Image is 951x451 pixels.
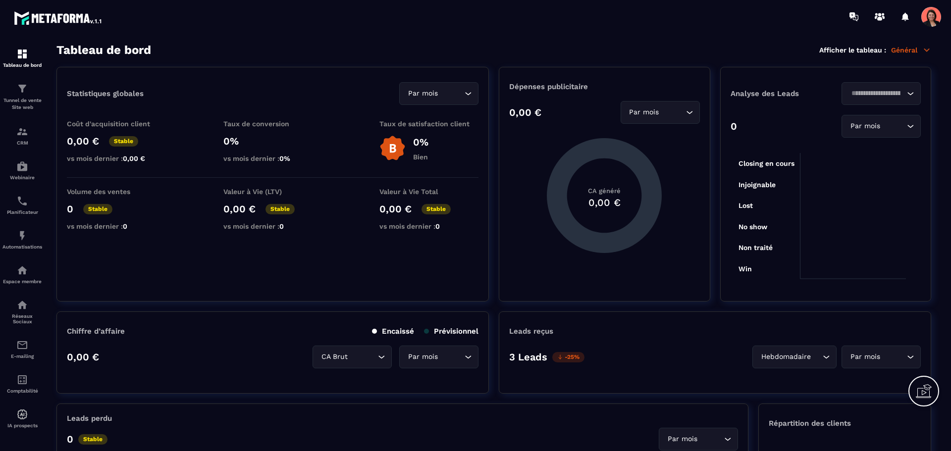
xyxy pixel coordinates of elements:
input: Search for option [440,351,462,362]
a: emailemailE-mailing [2,332,42,366]
a: formationformationTunnel de vente Site web [2,75,42,118]
p: vs mois dernier : [223,222,322,230]
p: -25% [552,352,584,362]
p: Coût d'acquisition client [67,120,166,128]
p: Prévisionnel [424,327,478,336]
p: Répartition des clients [769,419,921,428]
p: Planificateur [2,209,42,215]
p: Bien [413,153,428,161]
div: Search for option [399,82,478,105]
p: Leads reçus [509,327,553,336]
span: Par mois [627,107,661,118]
div: Search for option [842,82,921,105]
input: Search for option [848,88,904,99]
img: formation [16,48,28,60]
span: Par mois [848,351,882,362]
a: social-networksocial-networkRéseaux Sociaux [2,292,42,332]
h3: Tableau de bord [56,43,151,57]
p: Stable [265,204,295,214]
p: vs mois dernier : [67,154,166,162]
p: Stable [422,204,451,214]
input: Search for option [699,434,722,445]
p: 0% [413,136,428,148]
img: logo [14,9,103,27]
span: Par mois [848,121,882,132]
p: Taux de conversion [223,120,322,128]
img: email [16,339,28,351]
span: Hebdomadaire [759,351,813,362]
p: 0 [731,120,737,132]
a: schedulerschedulerPlanificateur [2,188,42,222]
tspan: Closing en cours [739,159,794,168]
p: 0 [67,203,73,215]
span: Par mois [406,351,440,362]
div: Search for option [621,101,700,124]
span: 0 [435,222,440,230]
input: Search for option [440,88,462,99]
span: 0,00 € [123,154,145,162]
div: Search for option [313,346,392,368]
img: formation [16,83,28,95]
tspan: Non traité [739,244,773,251]
p: Général [891,46,931,54]
span: 0% [279,154,290,162]
p: vs mois dernier : [223,154,322,162]
p: E-mailing [2,353,42,359]
p: 0,00 € [67,351,99,363]
input: Search for option [350,351,375,362]
p: Webinaire [2,175,42,180]
a: automationsautomationsWebinaire [2,153,42,188]
p: Dépenses publicitaire [509,82,699,91]
img: formation [16,126,28,138]
p: Afficher le tableau : [819,46,886,54]
p: Automatisations [2,244,42,250]
tspan: Win [739,265,752,273]
a: formationformationTableau de bord [2,41,42,75]
img: automations [16,408,28,420]
p: 0,00 € [379,203,412,215]
input: Search for option [882,121,904,132]
img: automations [16,160,28,172]
img: automations [16,230,28,242]
p: Chiffre d’affaire [67,327,125,336]
p: Volume des ventes [67,188,166,196]
img: social-network [16,299,28,311]
a: automationsautomationsEspace membre [2,257,42,292]
span: Par mois [665,434,699,445]
p: 0% [223,135,322,147]
a: automationsautomationsAutomatisations [2,222,42,257]
input: Search for option [882,351,904,362]
div: Search for option [842,346,921,368]
p: Stable [83,204,112,214]
span: 0 [279,222,284,230]
p: Espace membre [2,279,42,284]
p: 3 Leads [509,351,547,363]
p: 0,00 € [67,135,99,147]
tspan: Lost [739,201,753,209]
img: accountant [16,374,28,386]
a: accountantaccountantComptabilité [2,366,42,401]
input: Search for option [813,351,820,362]
p: IA prospects [2,423,42,428]
p: Valeur à Vie (LTV) [223,188,322,196]
img: automations [16,264,28,276]
img: b-badge-o.b3b20ee6.svg [379,135,406,161]
p: Statistiques globales [67,89,144,98]
div: Search for option [659,428,738,451]
p: 0,00 € [223,203,256,215]
span: Par mois [406,88,440,99]
p: Analyse des Leads [731,89,826,98]
p: Stable [109,136,138,147]
p: Valeur à Vie Total [379,188,478,196]
p: 0,00 € [509,106,541,118]
div: Search for option [399,346,478,368]
p: vs mois dernier : [67,222,166,230]
p: CRM [2,140,42,146]
p: Tunnel de vente Site web [2,97,42,111]
p: vs mois dernier : [379,222,478,230]
a: formationformationCRM [2,118,42,153]
tspan: Injoignable [739,181,776,189]
tspan: No show [739,223,768,231]
img: scheduler [16,195,28,207]
p: Stable [78,434,107,445]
